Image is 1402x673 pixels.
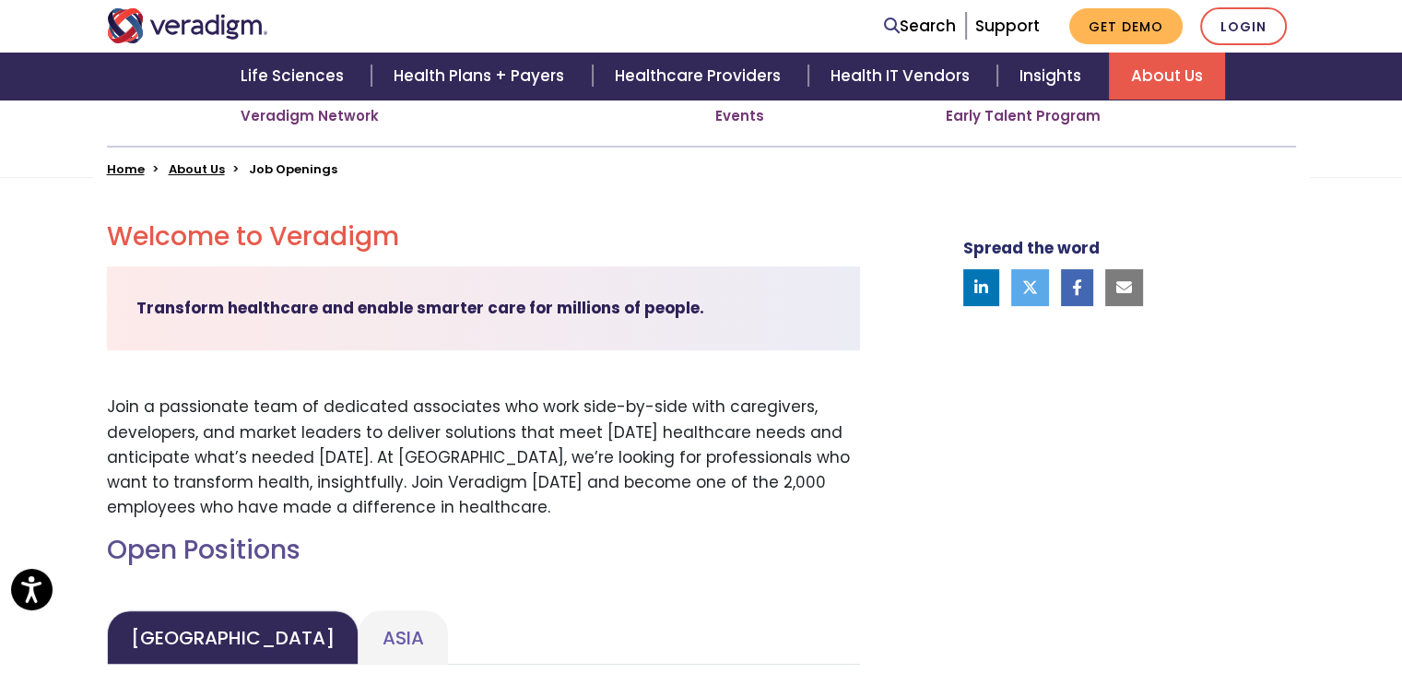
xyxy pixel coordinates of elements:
[241,107,379,125] a: Veradigm Network
[107,221,860,253] h2: Welcome to Veradigm
[1109,53,1225,100] a: About Us
[997,53,1109,100] a: Insights
[107,395,860,520] p: Join a passionate team of dedicated associates who work side-by-side with caregivers, developers,...
[107,160,145,178] a: Home
[218,53,371,100] a: Life Sciences
[963,237,1100,259] strong: Spread the word
[593,53,808,100] a: Healthcare Providers
[169,160,225,178] a: About Us
[1069,8,1183,44] a: Get Demo
[715,107,764,125] a: Events
[107,8,268,43] img: Veradigm logo
[136,297,704,319] strong: Transform healthcare and enable smarter care for millions of people.
[884,14,956,39] a: Search
[107,535,860,566] h2: Open Positions
[808,53,997,100] a: Health IT Vendors
[371,53,592,100] a: Health Plans + Payers
[359,610,448,665] a: Asia
[975,15,1040,37] a: Support
[107,610,359,665] a: [GEOGRAPHIC_DATA]
[1200,7,1287,45] a: Login
[946,107,1101,125] a: Early Talent Program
